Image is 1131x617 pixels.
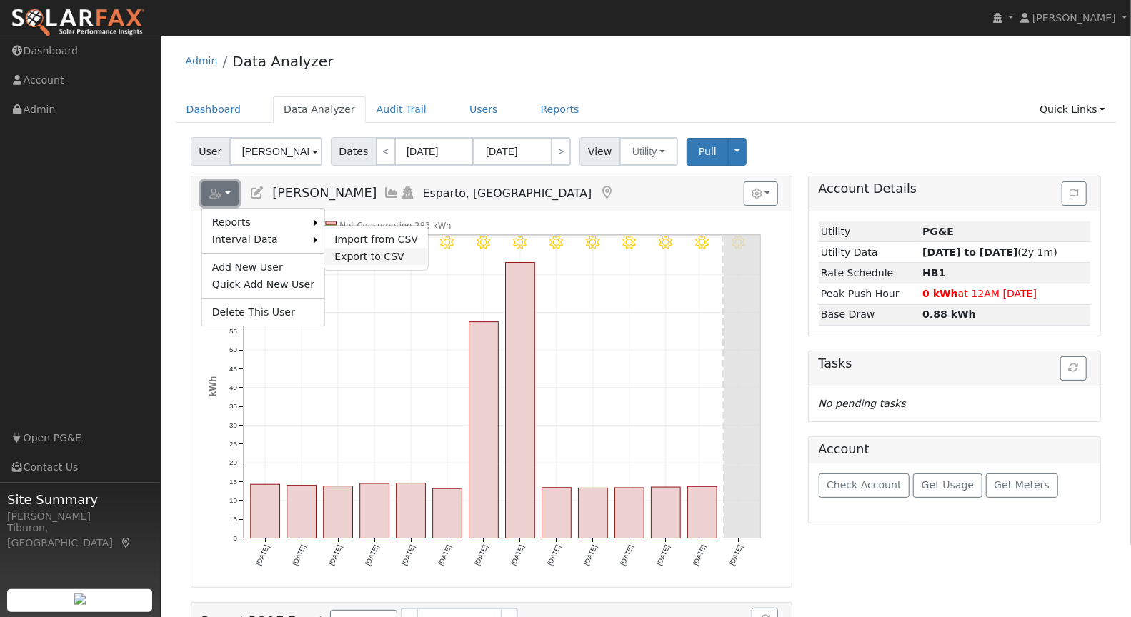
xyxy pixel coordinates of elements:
[542,488,572,538] rect: onclick=""
[819,304,920,325] td: Base Draw
[819,356,1091,371] h5: Tasks
[623,236,637,249] i: 9/15 - Clear
[696,236,709,249] i: 9/17 - Clear
[509,543,526,567] text: [DATE]
[229,346,237,354] text: 50
[922,246,1057,258] span: (2y 1m)
[207,376,217,397] text: kWh
[11,8,145,38] img: SolarFax
[922,288,958,299] strong: 0 kWh
[202,304,324,321] a: Delete This User
[986,473,1058,498] button: Get Meters
[655,543,672,567] text: [DATE]
[506,263,535,538] rect: onclick=""
[692,543,708,567] text: [DATE]
[229,137,322,166] input: Select a User
[202,276,324,293] a: Quick Add New User
[233,534,237,542] text: 0
[120,537,133,548] a: Map
[728,543,744,567] text: [DATE]
[291,543,307,567] text: [DATE]
[7,521,153,551] div: Tiburon, [GEOGRAPHIC_DATA]
[251,485,280,538] rect: onclick=""
[550,236,564,249] i: 9/13 - Clear
[994,479,1050,491] span: Get Meters
[331,137,377,166] span: Dates
[423,186,592,200] span: Esparto, [GEOGRAPHIC_DATA]
[514,236,527,249] i: 9/12 - Clear
[587,236,600,249] i: 9/14 - Clear
[397,483,426,538] rect: onclick=""
[582,543,599,567] text: [DATE]
[324,486,353,538] rect: onclick=""
[920,284,1090,304] td: at 12AM [DATE]
[819,263,920,284] td: Rate Schedule
[229,497,237,505] text: 10
[191,137,230,166] span: User
[202,259,324,276] a: Add New User
[579,137,620,166] span: View
[364,543,380,567] text: [DATE]
[400,543,417,567] text: [DATE]
[1029,96,1116,123] a: Quick Links
[384,186,400,200] a: Multi-Series Graph
[324,248,428,265] a: Export to CSV
[922,267,945,279] strong: W
[819,398,906,409] i: No pending tasks
[477,236,491,249] i: 9/11 - Clear
[273,96,366,123] a: Data Analyzer
[1060,356,1087,381] button: Refresh
[272,186,377,200] span: [PERSON_NAME]
[827,479,902,491] span: Check Account
[229,383,237,391] text: 40
[819,473,910,498] button: Check Account
[232,53,333,70] a: Data Analyzer
[1032,12,1116,24] span: [PERSON_NAME]
[229,441,237,448] text: 25
[819,442,870,456] h5: Account
[599,186,614,200] a: Map
[74,593,86,605] img: retrieve
[287,486,317,538] rect: onclick=""
[922,226,954,237] strong: ID: 17302413, authorized: 09/19/25
[229,327,237,335] text: 55
[233,516,236,523] text: 5
[229,478,237,486] text: 15
[913,473,982,498] button: Get Usage
[922,479,974,491] span: Get Usage
[819,221,920,242] td: Utility
[400,186,416,200] a: Login As (last Never)
[441,236,454,249] i: 9/10 - Clear
[229,365,237,373] text: 45
[433,489,462,538] rect: onclick=""
[473,543,489,567] text: [DATE]
[469,322,499,538] rect: onclick=""
[688,487,717,538] rect: onclick=""
[819,181,1091,196] h5: Account Details
[176,96,252,123] a: Dashboard
[327,543,344,567] text: [DATE]
[7,490,153,509] span: Site Summary
[229,421,237,429] text: 30
[546,543,562,567] text: [DATE]
[615,488,644,539] rect: onclick=""
[7,509,153,524] div: [PERSON_NAME]
[922,246,1017,258] strong: [DATE] to [DATE]
[530,96,590,123] a: Reports
[229,459,237,467] text: 20
[324,231,428,248] a: Import from CSV
[202,231,314,248] a: Interval Data
[1062,181,1087,206] button: Issue History
[437,543,453,567] text: [DATE]
[687,138,729,166] button: Pull
[459,96,509,123] a: Users
[699,146,717,157] span: Pull
[360,484,389,539] rect: onclick=""
[202,214,314,231] a: Reports
[254,543,271,567] text: [DATE]
[366,96,437,123] a: Audit Trail
[339,221,451,231] text: Net Consumption 283 kWh
[376,137,396,166] a: <
[619,137,678,166] button: Utility
[186,55,218,66] a: Admin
